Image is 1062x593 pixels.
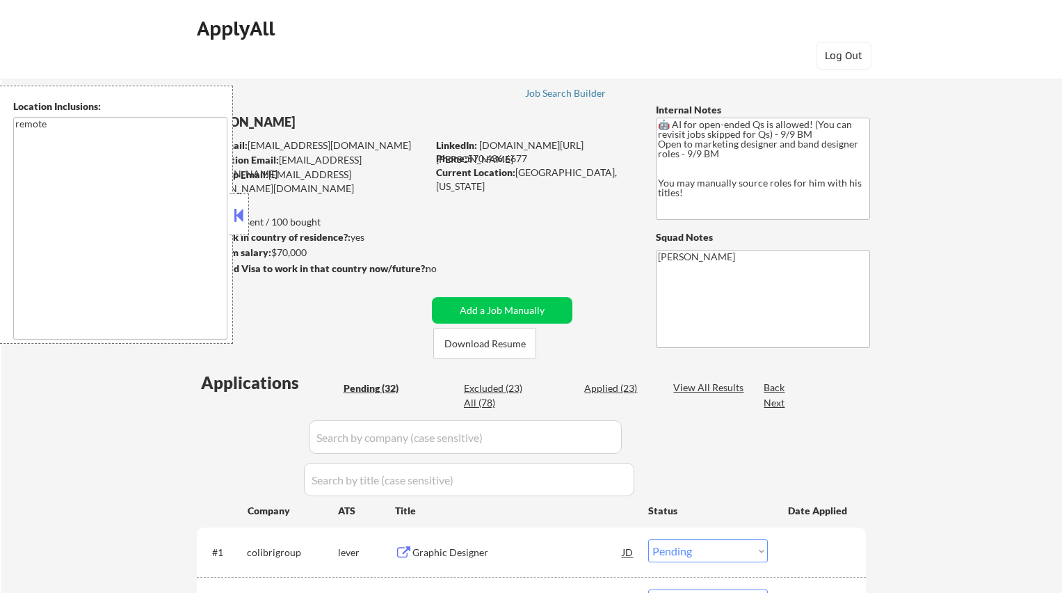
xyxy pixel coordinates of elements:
[788,504,849,518] div: Date Applied
[436,139,584,165] a: [DOMAIN_NAME][URL][PERSON_NAME]
[764,396,786,410] div: Next
[196,113,482,131] div: [PERSON_NAME]
[196,168,427,195] div: [EMAIL_ADDRESS][PERSON_NAME][DOMAIN_NAME]
[13,100,227,113] div: Location Inclusions:
[426,262,465,276] div: no
[395,504,635,518] div: Title
[197,153,427,180] div: [EMAIL_ADDRESS][DOMAIN_NAME]
[248,504,339,518] div: Company
[433,328,536,359] button: Download Resume
[464,381,533,395] div: Excluded (23)
[196,246,428,260] div: $70,000
[436,139,477,151] strong: LinkedIn:
[197,17,279,40] div: ApplyAll
[432,297,572,324] button: Add a Job Manually
[525,88,606,102] a: Job Search Builder
[436,152,467,164] strong: Phone:
[338,546,395,560] div: lever
[201,374,339,391] div: Applications
[764,381,786,395] div: Back
[344,381,413,395] div: Pending (32)
[196,262,428,274] strong: Will need Visa to work in that country now/future?:
[196,231,351,243] strong: Can work in country of residence?:
[673,381,748,395] div: View All Results
[464,396,533,410] div: All (78)
[656,103,870,117] div: Internal Notes
[196,215,428,229] div: 23 sent / 100 bought
[621,539,635,564] div: JD
[309,420,622,454] input: Search by company (case sensitive)
[412,546,622,560] div: Graphic Designer
[197,139,427,152] div: [EMAIL_ADDRESS][DOMAIN_NAME]
[436,166,633,193] div: [GEOGRAPHIC_DATA], [US_STATE]
[584,381,654,395] div: Applied (23)
[525,88,606,98] div: Job Search Builder
[436,166,515,178] strong: Current Location:
[816,42,871,70] button: Log Out
[247,546,338,560] div: colibrigroup
[648,498,768,523] div: Status
[212,546,236,560] div: #1
[656,230,870,244] div: Squad Notes
[304,463,634,496] input: Search by title (case sensitive)
[436,152,633,166] div: 570.436.6677
[338,504,395,518] div: ATS
[196,230,424,244] div: yes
